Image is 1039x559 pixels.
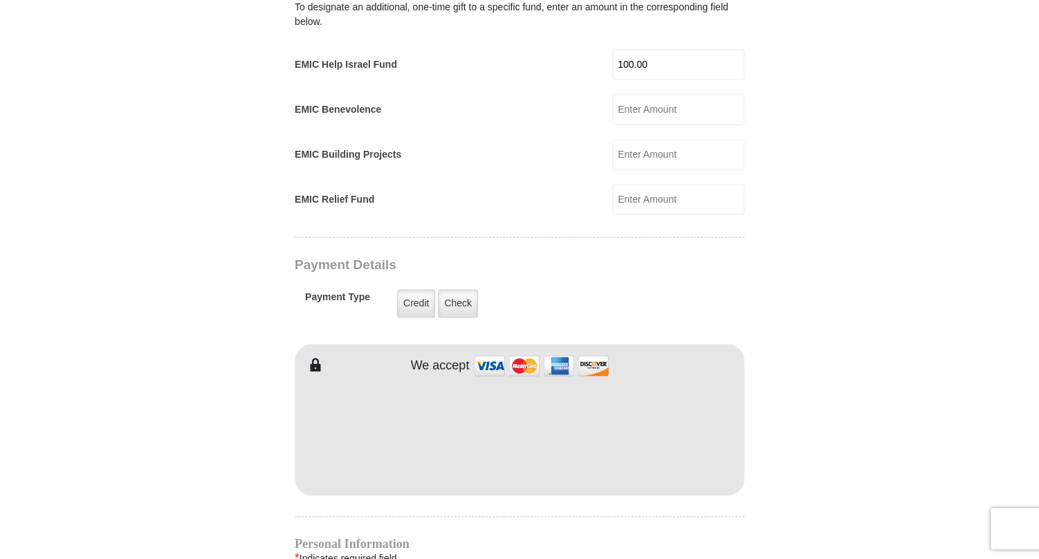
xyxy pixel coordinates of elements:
[472,351,611,381] img: credit cards accepted
[438,289,478,318] label: Check
[305,291,370,310] h5: Payment Type
[411,358,470,374] h4: We accept
[295,538,744,549] h4: Personal Information
[612,49,744,80] input: Enter Amount
[295,192,374,207] label: EMIC Relief Fund
[295,57,397,72] label: EMIC Help Israel Fund
[295,257,647,273] h3: Payment Details
[612,184,744,214] input: Enter Amount
[295,102,381,117] label: EMIC Benevolence
[612,94,744,125] input: Enter Amount
[612,139,744,169] input: Enter Amount
[397,289,435,318] label: Credit
[295,147,401,162] label: EMIC Building Projects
